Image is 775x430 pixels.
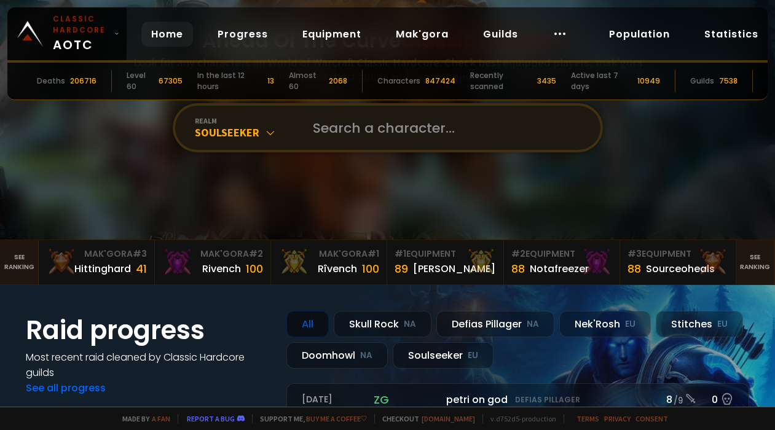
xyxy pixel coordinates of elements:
a: Privacy [604,414,631,423]
div: Rivench [202,261,241,276]
div: Equipment [627,248,728,260]
div: Equipment [511,248,612,260]
a: Seeranking [736,240,775,284]
span: # 3 [627,248,642,260]
div: 88 [627,260,641,277]
div: 13 [267,76,274,87]
small: NA [527,318,539,330]
div: Mak'Gora [278,248,379,260]
div: Notafreezer [530,261,589,276]
a: Buy me a coffee [306,414,367,423]
small: EU [468,350,478,362]
small: EU [717,318,728,330]
a: Terms [576,414,599,423]
span: # 1 [368,248,379,260]
div: 100 [362,260,379,277]
a: Home [141,21,193,47]
a: [DOMAIN_NAME] [422,414,475,423]
a: Mak'Gora#3Hittinghard41 [39,240,155,284]
div: 10949 [637,76,660,87]
div: In the last 12 hours [197,70,262,92]
h1: Raid progress [26,311,272,350]
a: See all progress [26,381,106,395]
div: 41 [136,260,147,277]
a: #2Equipment88Notafreezer [504,240,620,284]
div: 2068 [329,76,347,87]
small: EU [625,318,635,330]
span: # 1 [395,248,406,260]
span: # 2 [249,248,263,260]
div: Equipment [395,248,495,260]
div: Nek'Rosh [559,311,651,337]
a: Population [599,21,680,47]
span: Support me, [252,414,367,423]
div: Stitches [656,311,743,337]
a: Classic HardcoreAOTC [7,7,127,60]
div: realm [195,116,298,125]
a: Equipment [293,21,371,47]
div: Almost 60 [289,70,324,92]
a: Report a bug [187,414,235,423]
div: 847424 [425,76,455,87]
div: Hittinghard [74,261,131,276]
div: Mak'Gora [46,248,147,260]
span: AOTC [53,14,109,54]
span: Checkout [374,414,475,423]
a: #3Equipment88Sourceoheals [620,240,736,284]
a: Mak'Gora#1Rîvench100 [271,240,387,284]
div: Defias Pillager [436,311,554,337]
div: Mak'Gora [162,248,263,260]
div: Guilds [690,76,714,87]
a: a fan [152,414,170,423]
a: Guilds [473,21,528,47]
div: 206716 [70,76,96,87]
div: Soulseeker [195,125,298,139]
div: All [286,311,329,337]
div: Recently scanned [470,70,532,92]
a: [DATE]zgpetri on godDefias Pillager8 /90 [286,383,749,416]
div: 67305 [159,76,183,87]
span: # 2 [511,248,525,260]
small: NA [404,318,416,330]
div: Active last 7 days [571,70,632,92]
a: Statistics [694,21,768,47]
input: Search a character... [305,106,586,150]
div: [PERSON_NAME] [413,261,495,276]
small: Classic Hardcore [53,14,109,36]
span: Made by [115,414,170,423]
a: Progress [208,21,278,47]
div: 88 [511,260,525,277]
span: v. d752d5 - production [482,414,556,423]
h4: Most recent raid cleaned by Classic Hardcore guilds [26,350,272,380]
div: Sourceoheals [646,261,715,276]
div: 7538 [719,76,738,87]
a: Mak'Gora#2Rivench100 [155,240,271,284]
div: Characters [377,76,420,87]
div: Soulseeker [393,342,494,369]
div: Deaths [37,76,65,87]
a: Consent [635,414,668,423]
a: Mak'gora [386,21,458,47]
small: NA [360,350,372,362]
div: Rîvench [318,261,357,276]
div: 100 [246,260,263,277]
div: Skull Rock [334,311,431,337]
div: 89 [395,260,408,277]
a: #1Equipment89[PERSON_NAME] [387,240,503,284]
div: 3435 [537,76,556,87]
div: Level 60 [127,70,154,92]
div: Doomhowl [286,342,388,369]
span: # 3 [133,248,147,260]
